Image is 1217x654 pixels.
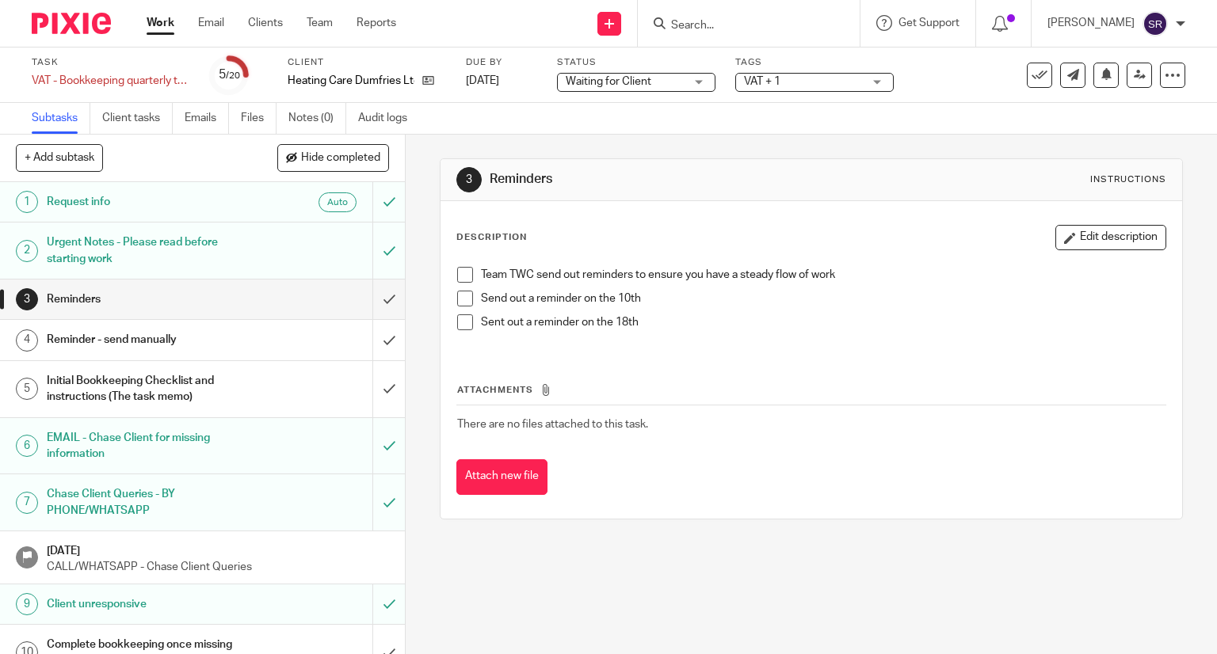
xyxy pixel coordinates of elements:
[481,291,1166,306] p: Send out a reminder on the 10th
[358,103,419,134] a: Audit logs
[32,73,190,89] div: VAT - Bookkeeping quarterly tasks (TWC Managed inbox)
[198,15,224,31] a: Email
[1047,15,1135,31] p: [PERSON_NAME]
[481,314,1166,330] p: Sent out a reminder on the 18th
[1143,11,1168,36] img: svg%3E
[301,152,380,165] span: Hide completed
[47,190,254,214] h1: Request info
[457,386,533,394] span: Attachments
[357,15,396,31] a: Reports
[288,103,346,134] a: Notes (0)
[898,17,959,29] span: Get Support
[456,459,547,495] button: Attach new file
[456,231,527,244] p: Description
[47,287,254,311] h1: Reminders
[735,56,894,69] label: Tags
[16,435,38,457] div: 6
[16,378,38,400] div: 5
[670,19,812,33] input: Search
[47,559,389,575] p: CALL/WHATSAPP - Chase Client Queries
[277,144,389,171] button: Hide completed
[241,103,277,134] a: Files
[288,73,414,89] p: Heating Care Dumfries Ltd
[47,328,254,352] h1: Reminder - send manually
[1090,173,1166,186] div: Instructions
[1055,225,1166,250] button: Edit description
[319,192,357,212] div: Auto
[16,144,103,171] button: + Add subtask
[47,426,254,466] h1: EMAIL - Chase Client for missing information
[288,56,446,69] label: Client
[466,75,499,86] span: [DATE]
[248,15,283,31] a: Clients
[32,56,190,69] label: Task
[557,56,715,69] label: Status
[481,267,1166,283] p: Team TWC send out reminders to ensure you have a steady flow of work
[744,76,780,87] span: VAT + 1
[16,329,38,352] div: 4
[307,15,333,31] a: Team
[456,167,482,192] div: 3
[185,103,229,134] a: Emails
[147,15,174,31] a: Work
[226,71,240,80] small: /20
[16,492,38,514] div: 7
[47,230,254,271] h1: Urgent Notes - Please read before starting work
[457,419,648,430] span: There are no files attached to this task.
[466,56,537,69] label: Due by
[47,482,254,523] h1: Chase Client Queries - BY PHONE/WHATSAPP
[490,171,845,188] h1: Reminders
[16,191,38,213] div: 1
[16,288,38,310] div: 3
[47,592,254,616] h1: Client unresponsive
[16,240,38,262] div: 2
[566,76,651,87] span: Waiting for Client
[219,66,240,84] div: 5
[102,103,173,134] a: Client tasks
[47,369,254,409] h1: Initial Bookkeeping Checklist and instructions (The task memo)
[32,103,90,134] a: Subtasks
[32,13,111,34] img: Pixie
[16,593,38,615] div: 9
[47,539,389,559] h1: [DATE]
